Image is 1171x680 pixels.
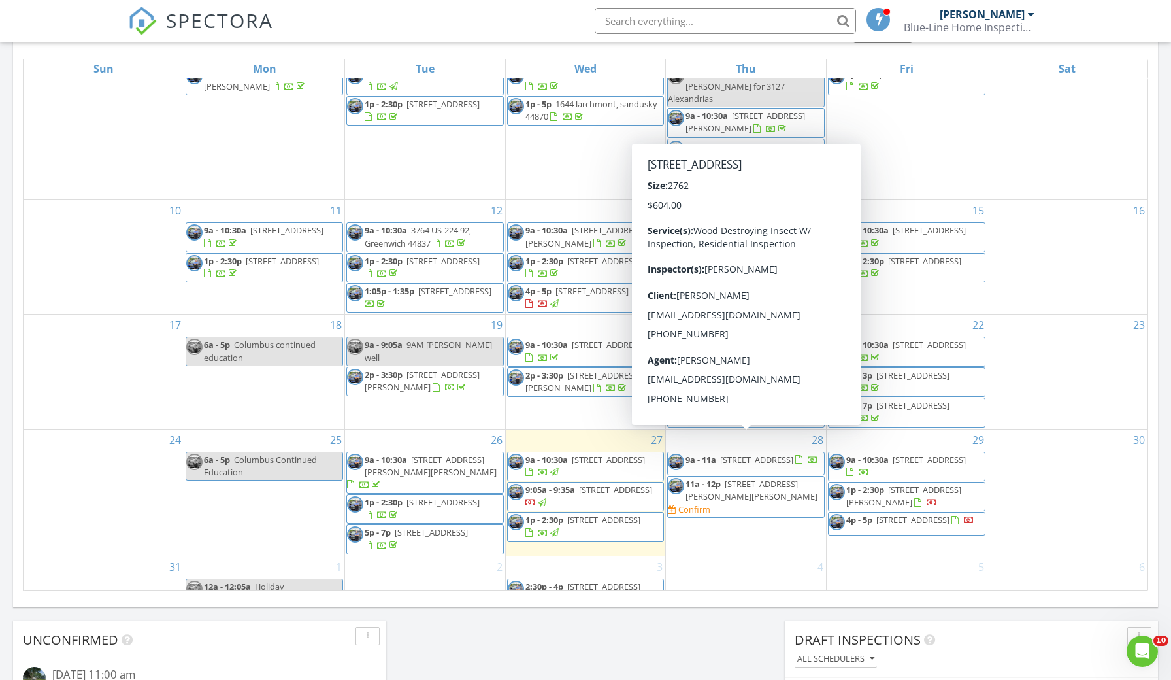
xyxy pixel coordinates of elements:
span: 1p - 2:30p [365,255,403,267]
img: screen_shot_20210629_at_4.48.29_pm.png [829,514,845,530]
img: screen_shot_20210629_at_4.48.29_pm.png [508,255,524,271]
span: 9a - 10:30a [685,224,728,236]
a: Friday [897,59,916,78]
a: Go to August 17, 2025 [167,314,184,335]
span: [STREET_ADDRESS] [893,339,966,350]
a: 1p - 2:30p [STREET_ADDRESS] [365,496,480,520]
img: screen_shot_20210629_at_4.48.29_pm.png [347,526,363,543]
span: 12a - 12:05a [204,581,251,592]
span: 9a - 10:30a [204,68,246,80]
a: Go to August 14, 2025 [809,200,826,221]
a: Thursday [733,59,759,78]
span: [STREET_ADDRESS][US_STATE] [685,339,805,363]
div: Confirm [678,504,710,515]
img: screen_shot_20210629_at_4.48.29_pm.png [347,339,363,355]
a: 9a - 10:30a [STREET_ADDRESS] [186,222,343,252]
a: Go to August 20, 2025 [648,314,665,335]
a: Saturday [1056,59,1078,78]
a: Go to September 4, 2025 [815,556,826,577]
span: 9AM [PERSON_NAME] well [365,339,492,363]
img: screen_shot_20210629_at_4.48.29_pm.png [347,255,363,271]
a: Go to August 12, 2025 [488,200,505,221]
span: 9a - 10:30a [846,454,889,466]
a: 1p - 3p [STREET_ADDRESS] [846,369,949,394]
td: Go to August 29, 2025 [827,429,987,556]
span: 9a - 10:30a [365,68,407,80]
a: 2p - 3:30p [STREET_ADDRESS] [846,68,961,92]
a: 1p - 2:30p [STREET_ADDRESS][PERSON_NAME] [828,482,985,511]
td: Go to August 30, 2025 [987,429,1147,556]
span: [STREET_ADDRESS] [739,171,812,182]
span: 9a - 10:30a [365,454,407,466]
a: 6p - 7:30p [STREET_ADDRESS] [685,399,800,424]
span: Columbus continued education [204,339,316,363]
span: 6a - 5p [204,454,230,466]
a: 1p - 3p [STREET_ADDRESS] [828,367,985,397]
input: Search everything... [595,8,856,34]
a: 9a - 10:30a [STREET_ADDRESS] [685,224,805,248]
img: screen_shot_20210629_at_4.48.29_pm.png [829,399,845,416]
span: [STREET_ADDRESS] [406,98,480,110]
a: 9a - 10:30a [STREET_ADDRESS] [507,452,665,481]
a: 9a - 10:30a [STREET_ADDRESS] [525,454,645,478]
td: Go to September 5, 2025 [827,556,987,609]
span: 2p - 3:30p [685,141,723,152]
span: 1p - 5p [525,98,552,110]
a: Go to August 18, 2025 [327,314,344,335]
img: screen_shot_20210629_at_4.48.29_pm.png [668,399,684,416]
a: Go to August 27, 2025 [648,430,665,450]
img: screen_shot_20210629_at_4.48.29_pm.png [668,285,684,301]
a: 1p - 2:30p [STREET_ADDRESS] [525,514,640,538]
a: 1:05p - 1:35p [STREET_ADDRESS] [365,285,491,309]
span: [STREET_ADDRESS] [727,399,800,411]
span: 9a - 10:30a [204,224,246,236]
a: 9a - 10:30a [STREET_ADDRESS][PERSON_NAME] [507,222,665,252]
img: screen_shot_20210629_at_4.48.29_pm.png [186,224,203,241]
img: screen_shot_20210629_at_4.48.29_pm.png [668,171,684,187]
span: [STREET_ADDRESS] [572,339,645,350]
a: 9a - 10:30a 3764 US-224 92, Greenwich 44837 [365,224,471,248]
span: [STREET_ADDRESS] [246,255,319,267]
a: 1p - 5p 1644 larchmont, sandusky 44870 [507,96,665,126]
span: 9a - 10:30a [525,339,568,350]
span: 12a - 12:05a [685,68,733,80]
a: 2p - 3:30p [STREET_ADDRESS][PERSON_NAME] [365,369,480,393]
a: Go to September 1, 2025 [333,556,344,577]
span: 3764 US-224 92, Greenwich 44837 [365,224,471,248]
td: Go to September 6, 2025 [987,556,1147,609]
span: 5p - 7p [365,526,391,538]
span: 9a - 10:30a [846,339,889,350]
span: [STREET_ADDRESS][PERSON_NAME] [846,484,961,508]
a: 9:05a - 9:35a [STREET_ADDRESS] [507,482,665,511]
a: 9a - 10:30a [STREET_ADDRESS] [204,224,323,248]
img: screen_shot_20210629_at_4.48.29_pm.png [668,454,684,470]
img: screen_shot_20210629_at_4.48.29_pm.png [668,369,684,386]
span: [STREET_ADDRESS] [567,514,640,526]
img: screen_shot_20210629_at_4.48.29_pm.png [668,141,684,157]
span: [STREET_ADDRESS] [888,68,961,80]
a: 2p - 3:30p [STREET_ADDRESS][PERSON_NAME] [507,367,665,397]
span: 1p - 2:30p [204,255,242,267]
span: [STREET_ADDRESS][PERSON_NAME] [525,224,645,248]
td: Go to August 4, 2025 [184,43,345,200]
img: screen_shot_20210629_at_4.48.29_pm.png [508,339,524,355]
a: 9a - 11a [STREET_ADDRESS] [685,454,818,466]
a: 9:05a - 9:35a [STREET_ADDRESS] [525,484,652,508]
a: Go to August 19, 2025 [488,314,505,335]
img: screen_shot_20210629_at_4.48.29_pm.png [829,454,845,470]
a: 2p - 3:30p [STREET_ADDRESS] [667,139,825,168]
a: 9a - 10:30a [STREET_ADDRESS] [667,222,825,252]
td: Go to August 26, 2025 [344,429,505,556]
a: 4p - 5p [STREET_ADDRESS] [846,514,974,526]
span: [STREET_ADDRESS][PERSON_NAME] [365,369,480,393]
img: screen_shot_20210629_at_4.48.29_pm.png [829,484,845,500]
span: 1:05p - 1:35p [365,285,414,297]
span: 1p - 2:30p [365,496,403,508]
span: [STREET_ADDRESS] [406,255,480,267]
span: 2p - 3:30p [365,369,403,381]
a: Go to August 11, 2025 [327,200,344,221]
td: Go to August 7, 2025 [666,43,827,200]
td: Go to September 1, 2025 [184,556,345,609]
a: Sunday [91,59,116,78]
img: screen_shot_20210629_at_4.48.29_pm.png [508,454,524,470]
